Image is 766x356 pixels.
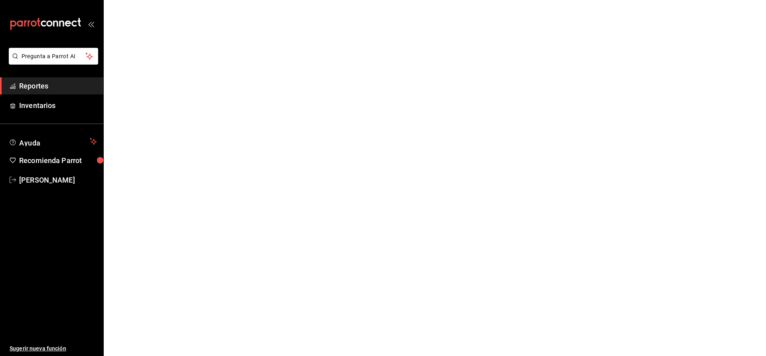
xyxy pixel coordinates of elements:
[9,48,98,65] button: Pregunta a Parrot AI
[6,58,98,66] a: Pregunta a Parrot AI
[19,137,87,146] span: Ayuda
[88,21,94,27] button: open_drawer_menu
[22,52,86,61] span: Pregunta a Parrot AI
[10,344,97,353] span: Sugerir nueva función
[19,155,97,166] span: Recomienda Parrot
[19,175,97,185] span: [PERSON_NAME]
[19,100,97,111] span: Inventarios
[19,81,97,91] span: Reportes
